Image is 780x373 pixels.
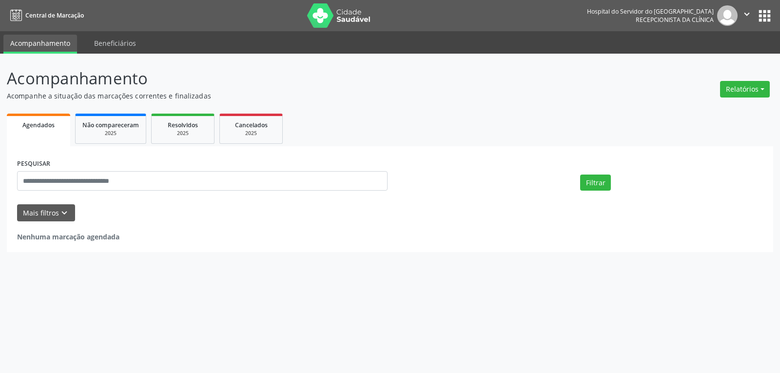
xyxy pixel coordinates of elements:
i:  [741,9,752,20]
button: apps [756,7,773,24]
div: 2025 [227,130,275,137]
span: Agendados [22,121,55,129]
a: Acompanhamento [3,35,77,54]
span: Cancelados [235,121,268,129]
button:  [738,5,756,26]
span: Recepcionista da clínica [636,16,714,24]
span: Não compareceram [82,121,139,129]
i: keyboard_arrow_down [59,208,70,218]
span: Central de Marcação [25,11,84,20]
div: Hospital do Servidor do [GEOGRAPHIC_DATA] [587,7,714,16]
p: Acompanhe a situação das marcações correntes e finalizadas [7,91,543,101]
p: Acompanhamento [7,66,543,91]
a: Central de Marcação [7,7,84,23]
a: Beneficiários [87,35,143,52]
div: 2025 [158,130,207,137]
span: Resolvidos [168,121,198,129]
button: Mais filtroskeyboard_arrow_down [17,204,75,221]
img: img [717,5,738,26]
button: Filtrar [580,175,611,191]
strong: Nenhuma marcação agendada [17,232,119,241]
div: 2025 [82,130,139,137]
label: PESQUISAR [17,157,50,172]
button: Relatórios [720,81,770,98]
